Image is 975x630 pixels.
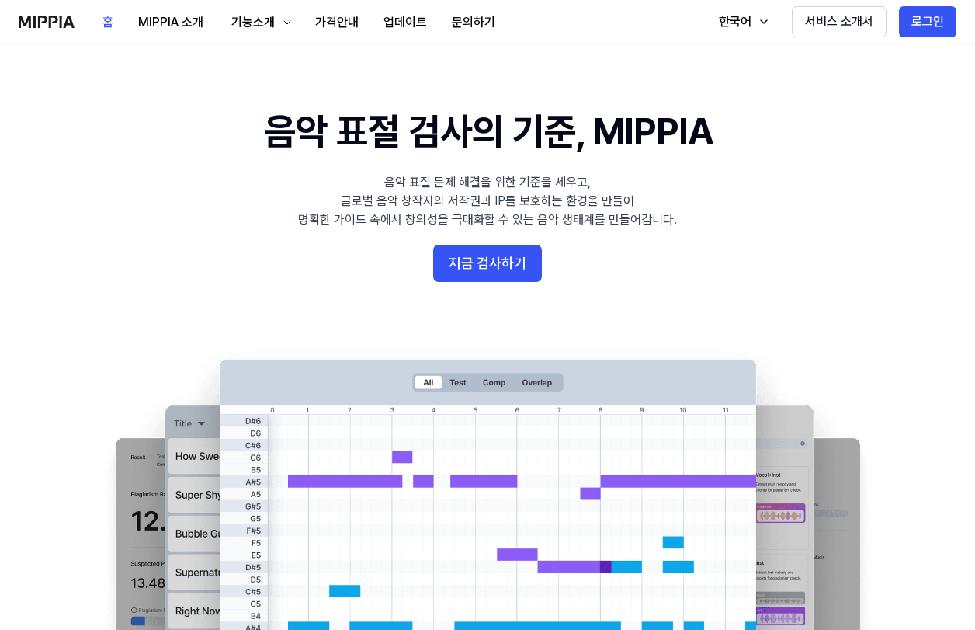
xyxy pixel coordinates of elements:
[899,6,956,37] button: 로그인
[126,7,216,38] button: MIPPIA 소개
[371,1,439,44] a: 업데이트
[792,6,887,37] button: 서비스 소개서
[264,106,712,158] h1: 음악 표절 검사의 기준, MIPPIA
[439,7,508,38] button: 문의하기
[228,13,278,32] div: 기능소개
[433,245,542,282] button: 지금 검사하기
[216,7,303,38] button: 기능소개
[19,16,75,28] img: logo
[371,7,439,38] button: 업데이트
[298,173,677,229] div: 음악 표절 문제 해결을 위한 기준을 세우고, 글로벌 음악 창작자의 저작권과 IP를 보호하는 환경을 만들어 명확한 가이드 속에서 창의성을 극대화할 수 있는 음악 생태계를 만들어...
[90,7,126,38] button: 홈
[90,1,126,44] a: 홈
[716,12,755,31] div: 한국어
[703,6,779,37] button: 한국어
[303,7,371,38] button: 가격안내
